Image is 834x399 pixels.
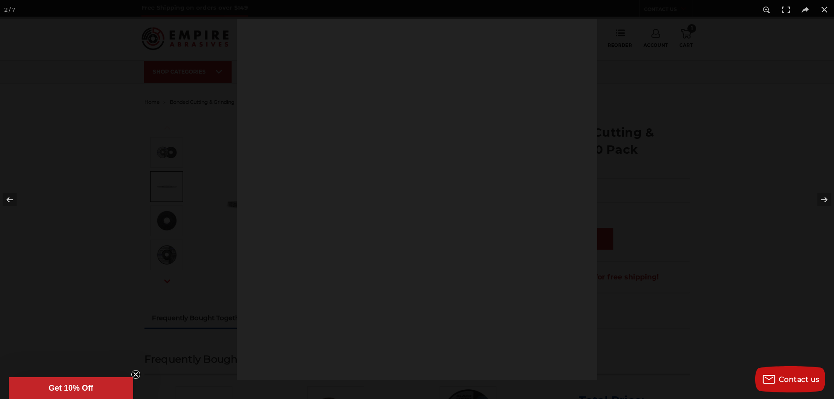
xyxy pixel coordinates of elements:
div: Get 10% OffClose teaser [9,377,133,399]
button: Close teaser [131,370,140,379]
span: Get 10% Off [49,384,93,392]
button: Contact us [755,366,825,392]
button: Next (arrow right) [803,178,834,222]
span: Contact us [779,375,820,384]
